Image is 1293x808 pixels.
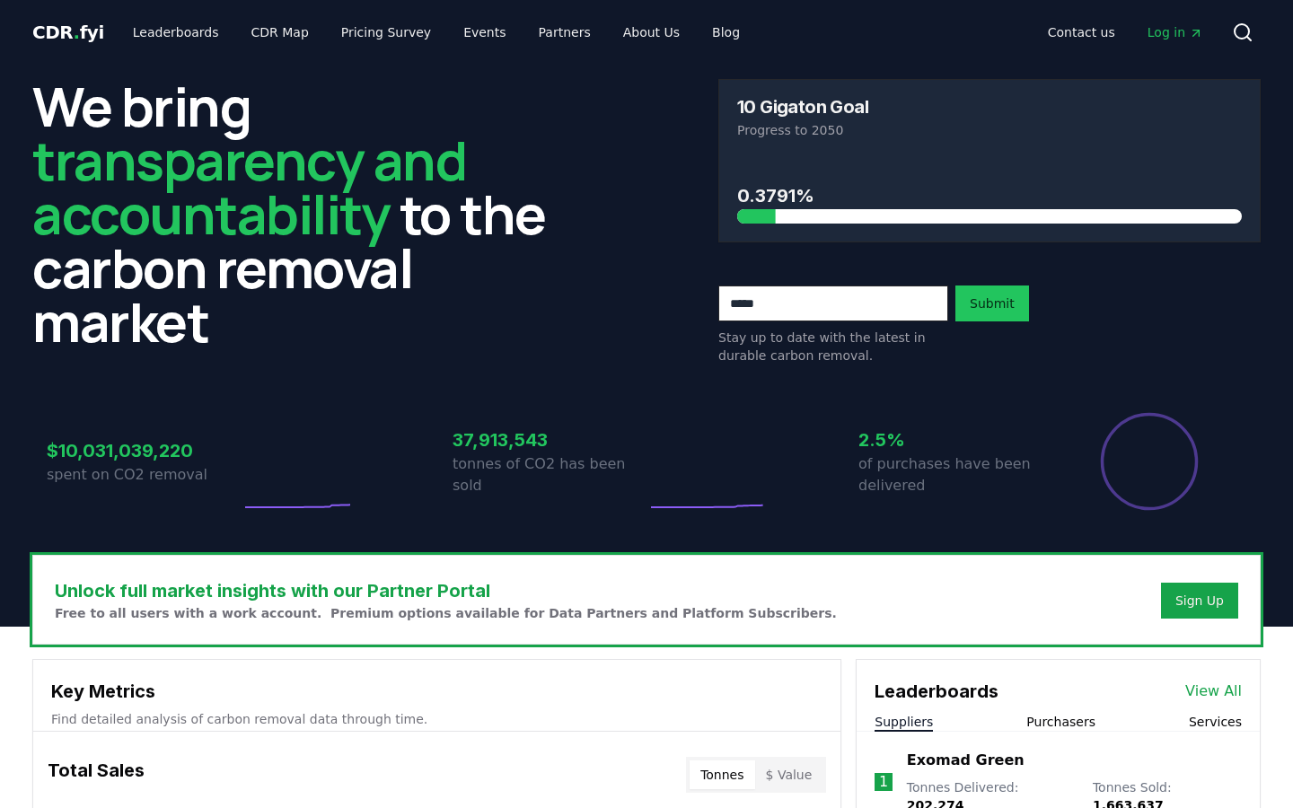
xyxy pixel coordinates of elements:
h2: We bring to the carbon removal market [32,79,575,348]
a: Events [449,16,520,48]
a: Leaderboards [119,16,233,48]
button: $ Value [755,760,823,789]
p: Stay up to date with the latest in durable carbon removal. [718,329,948,364]
p: Free to all users with a work account. Premium options available for Data Partners and Platform S... [55,604,837,622]
a: View All [1185,681,1242,702]
p: tonnes of CO2 has been sold [453,453,646,496]
a: Exomad Green [907,750,1025,771]
a: Contact us [1034,16,1130,48]
button: Suppliers [875,713,933,731]
p: 1 [879,771,888,793]
h3: Unlock full market insights with our Partner Portal [55,577,837,604]
div: Percentage of sales delivered [1099,411,1200,512]
p: Find detailed analysis of carbon removal data through time. [51,710,822,728]
h3: 37,913,543 [453,426,646,453]
h3: Key Metrics [51,678,822,705]
button: Services [1189,713,1242,731]
button: Purchasers [1026,713,1095,731]
a: Blog [698,16,754,48]
span: CDR fyi [32,22,104,43]
a: Sign Up [1175,592,1224,610]
nav: Main [1034,16,1218,48]
a: About Us [609,16,694,48]
button: Sign Up [1161,583,1238,619]
a: Log in [1133,16,1218,48]
span: . [74,22,80,43]
h3: $10,031,039,220 [47,437,241,464]
p: Progress to 2050 [737,121,1242,139]
a: CDR Map [237,16,323,48]
a: CDR.fyi [32,20,104,45]
a: Partners [524,16,605,48]
p: spent on CO2 removal [47,464,241,486]
span: Log in [1148,23,1203,41]
a: Pricing Survey [327,16,445,48]
h3: 0.3791% [737,182,1242,209]
h3: 2.5% [858,426,1052,453]
h3: 10 Gigaton Goal [737,98,868,116]
h3: Total Sales [48,757,145,793]
button: Submit [955,285,1029,321]
nav: Main [119,16,754,48]
h3: Leaderboards [875,678,998,705]
button: Tonnes [690,760,754,789]
span: transparency and accountability [32,123,466,250]
p: of purchases have been delivered [858,453,1052,496]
